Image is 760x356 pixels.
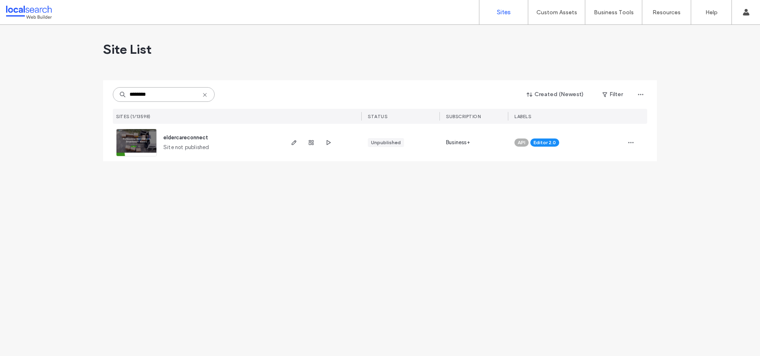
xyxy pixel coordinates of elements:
span: Site not published [163,143,209,152]
span: Site List [103,41,152,57]
button: Created (Newest) [520,88,591,101]
button: Filter [594,88,631,101]
span: API [518,139,525,146]
label: Resources [652,9,681,16]
label: Business Tools [594,9,634,16]
span: Subscription [446,114,481,119]
a: eldercareconnect [163,134,208,141]
label: Help [705,9,718,16]
span: Editor 2.0 [534,139,556,146]
span: SITES (1/13598) [116,114,151,119]
div: Unpublished [371,139,401,146]
label: Sites [497,9,511,16]
span: STATUS [368,114,387,119]
span: Business+ [446,138,470,147]
span: Help [19,6,35,13]
span: LABELS [514,114,531,119]
label: Custom Assets [536,9,577,16]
